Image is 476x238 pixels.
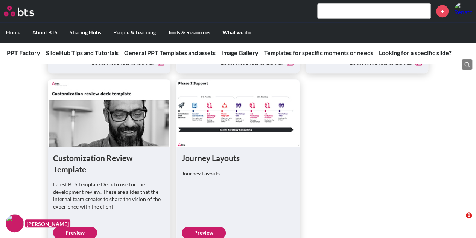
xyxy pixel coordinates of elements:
[6,214,24,232] img: F
[7,49,40,56] a: PPT Factory
[264,49,373,56] a: Templates for specific moments or needs
[107,23,162,42] label: People & Learning
[64,23,107,42] label: Sharing Hubs
[182,152,294,163] h1: Journey Layouts
[53,152,166,175] h1: Customization Review Template
[53,181,166,210] p: Latest BTS Template Deck to use for the development review. These are slides that the internal te...
[221,49,259,56] a: Image Gallery
[454,2,472,20] img: Renato Bresciani
[26,23,64,42] label: About BTS
[4,6,34,16] img: BTS Logo
[216,23,257,42] label: What we do
[162,23,216,42] label: Tools & Resources
[25,219,70,228] figcaption: [PERSON_NAME]
[450,212,468,230] iframe: Intercom live chat
[466,212,472,218] span: 1
[46,49,119,56] a: SlideHub Tips and Tutorials
[124,49,216,56] a: General PPT Templates and assets
[454,2,472,20] a: Profile
[182,170,294,177] p: Journey Layouts
[4,6,48,16] a: Go home
[436,5,449,17] a: +
[379,49,452,56] a: Looking for a specific slide?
